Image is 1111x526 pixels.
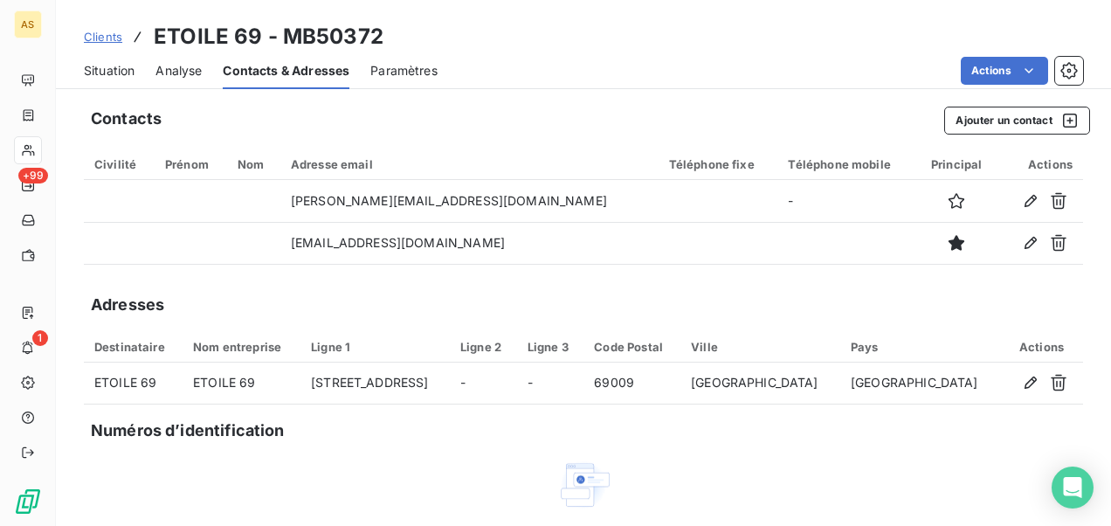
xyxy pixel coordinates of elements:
[1007,157,1073,171] div: Actions
[851,340,990,354] div: Pays
[154,21,383,52] h3: ETOILE 69 - MB50372
[1052,467,1094,509] div: Open Intercom Messenger
[14,10,42,38] div: AS
[91,419,285,443] h5: Numéros d’identification
[555,457,611,513] img: Empty state
[370,62,438,80] span: Paramètres
[94,340,172,354] div: Destinataire
[14,488,42,516] img: Logo LeanPay
[944,107,1090,135] button: Ajouter un contact
[291,157,648,171] div: Adresse email
[594,340,670,354] div: Code Postal
[91,293,164,317] h5: Adresses
[583,363,680,405] td: 69009
[223,62,349,80] span: Contacts & Adresses
[311,340,439,354] div: Ligne 1
[193,340,290,354] div: Nom entreprise
[450,363,517,405] td: -
[238,157,270,171] div: Nom
[788,157,906,171] div: Téléphone mobile
[528,340,574,354] div: Ligne 3
[84,28,122,45] a: Clients
[91,107,162,131] h5: Contacts
[460,340,507,354] div: Ligne 2
[84,30,122,44] span: Clients
[777,180,916,222] td: -
[84,62,135,80] span: Situation
[280,222,659,264] td: [EMAIL_ADDRESS][DOMAIN_NAME]
[1011,340,1073,354] div: Actions
[32,330,48,346] span: 1
[165,157,217,171] div: Prénom
[18,168,48,183] span: +99
[927,157,986,171] div: Principal
[280,180,659,222] td: [PERSON_NAME][EMAIL_ADDRESS][DOMAIN_NAME]
[517,363,584,405] td: -
[680,363,840,405] td: [GEOGRAPHIC_DATA]
[961,57,1048,85] button: Actions
[155,62,202,80] span: Analyse
[94,157,144,171] div: Civilité
[183,363,300,405] td: ETOILE 69
[300,363,450,405] td: [STREET_ADDRESS]
[691,340,830,354] div: Ville
[669,157,768,171] div: Téléphone fixe
[84,363,183,405] td: ETOILE 69
[840,363,1000,405] td: [GEOGRAPHIC_DATA]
